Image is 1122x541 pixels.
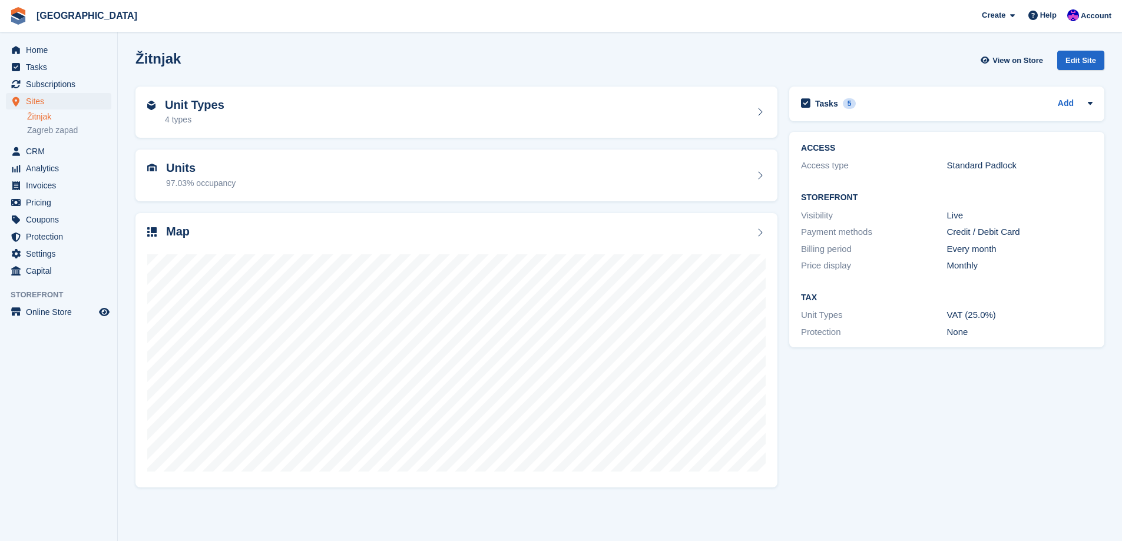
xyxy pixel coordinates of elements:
[26,93,97,109] span: Sites
[947,259,1093,273] div: Monthly
[843,98,856,109] div: 5
[26,194,97,211] span: Pricing
[26,304,97,320] span: Online Store
[6,304,111,320] a: menu
[27,111,111,122] a: Žitnjak
[801,159,946,172] div: Access type
[32,6,142,25] a: [GEOGRAPHIC_DATA]
[801,243,946,256] div: Billing period
[815,98,838,109] h2: Tasks
[27,125,111,136] a: Zagreb zapad
[135,51,181,67] h2: Žitnjak
[6,211,111,228] a: menu
[166,161,236,175] h2: Units
[947,209,1093,223] div: Live
[1057,51,1104,70] div: Edit Site
[26,228,97,245] span: Protection
[947,308,1093,322] div: VAT (25.0%)
[166,177,236,190] div: 97.03% occupancy
[166,225,190,238] h2: Map
[947,243,1093,256] div: Every month
[1058,97,1074,111] a: Add
[26,76,97,92] span: Subscriptions
[6,160,111,177] a: menu
[147,101,155,110] img: unit-type-icn-2b2737a686de81e16bb02015468b77c625bbabd49415b5ef34ead5e3b44a266d.svg
[801,144,1093,153] h2: ACCESS
[982,9,1005,21] span: Create
[947,159,1093,172] div: Standard Padlock
[979,51,1048,70] a: View on Store
[97,305,111,319] a: Preview store
[6,245,111,262] a: menu
[6,42,111,58] a: menu
[1081,10,1111,22] span: Account
[801,209,946,223] div: Visibility
[26,42,97,58] span: Home
[6,194,111,211] a: menu
[165,114,224,126] div: 4 types
[1067,9,1079,21] img: Ivan Gačić
[135,213,777,488] a: Map
[801,193,1093,203] h2: Storefront
[6,59,111,75] a: menu
[801,225,946,239] div: Payment methods
[11,289,117,301] span: Storefront
[165,98,224,112] h2: Unit Types
[1040,9,1057,21] span: Help
[26,263,97,279] span: Capital
[135,87,777,138] a: Unit Types 4 types
[801,308,946,322] div: Unit Types
[9,7,27,25] img: stora-icon-8386f47178a22dfd0bd8f6a31ec36ba5ce8667c1dd55bd0f319d3a0aa187defe.svg
[947,225,1093,239] div: Credit / Debit Card
[26,245,97,262] span: Settings
[147,164,157,172] img: unit-icn-7be61d7bf1b0ce9d3e12c5938cc71ed9869f7b940bace4675aadf7bd6d80202e.svg
[26,211,97,228] span: Coupons
[801,259,946,273] div: Price display
[26,160,97,177] span: Analytics
[992,55,1043,67] span: View on Store
[26,177,97,194] span: Invoices
[6,228,111,245] a: menu
[801,293,1093,303] h2: Tax
[135,150,777,201] a: Units 97.03% occupancy
[6,143,111,160] a: menu
[6,263,111,279] a: menu
[26,59,97,75] span: Tasks
[147,227,157,237] img: map-icn-33ee37083ee616e46c38cad1a60f524a97daa1e2b2c8c0bc3eb3415660979fc1.svg
[6,177,111,194] a: menu
[947,326,1093,339] div: None
[6,93,111,109] a: menu
[6,76,111,92] a: menu
[26,143,97,160] span: CRM
[801,326,946,339] div: Protection
[1057,51,1104,75] a: Edit Site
